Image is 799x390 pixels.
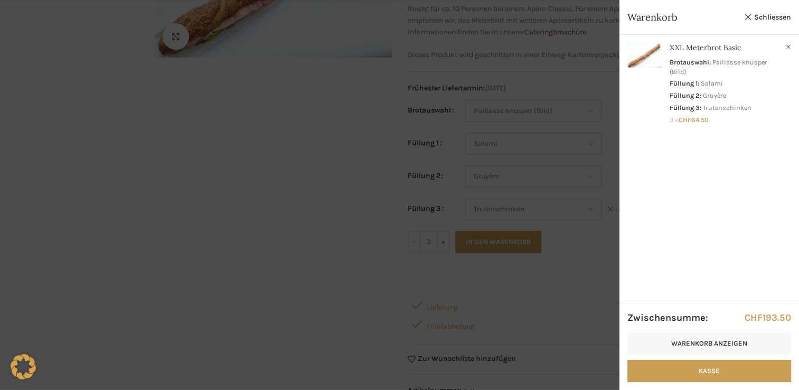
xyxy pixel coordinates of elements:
[745,312,791,323] bdi: 193.50
[627,11,738,24] span: Warenkorb
[627,332,791,355] a: Warenkorb anzeigen
[627,360,791,382] a: Kasse
[627,311,708,324] strong: Zwischensumme:
[745,312,763,323] span: CHF
[619,35,799,128] a: Anzeigen
[783,42,794,52] a: XXL Meterbrot Basic aus Warenkorb entfernen
[744,11,791,24] a: Schliessen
